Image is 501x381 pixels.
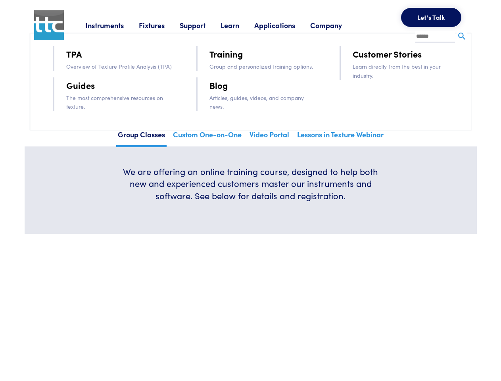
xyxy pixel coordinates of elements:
a: Company [310,20,357,30]
a: Lessons in Texture Webinar [296,128,385,145]
p: Overview of Texture Profile Analysis (TPA) [66,62,174,71]
a: Training [209,47,243,61]
h6: We are offering an online training course, designed to help both new and experienced customers ma... [117,165,384,202]
a: Instruments [85,20,139,30]
a: Guides [66,78,95,92]
a: Support [180,20,221,30]
a: Blog [209,78,228,92]
p: Articles, guides, videos, and company news. [209,93,317,111]
a: TPA [66,47,82,61]
img: ttc_logo_1x1_v1.0.png [34,10,64,40]
a: Fixtures [139,20,180,30]
a: Group Classes [116,128,167,147]
p: The most comprehensive resources on texture. [66,93,174,111]
a: Customer Stories [353,47,422,61]
p: Learn directly from the best in your industry. [353,62,461,80]
a: Video Portal [248,128,291,145]
a: Custom One-on-One [171,128,243,145]
a: Applications [254,20,310,30]
button: Let's Talk [401,8,461,27]
p: Group and personalized training options. [209,62,317,71]
a: Learn [221,20,254,30]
